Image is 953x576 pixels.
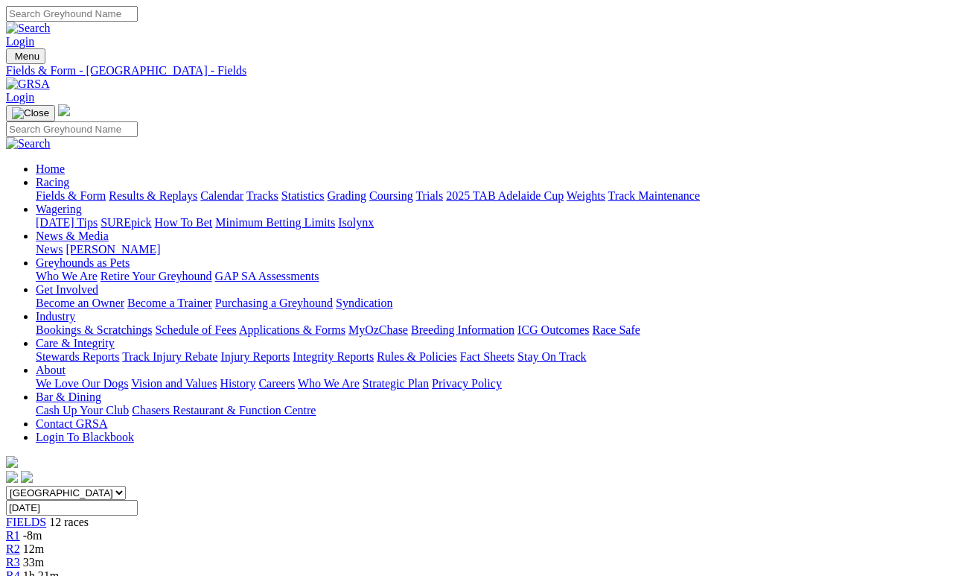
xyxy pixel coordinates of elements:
[517,323,589,336] a: ICG Outcomes
[328,189,366,202] a: Grading
[6,64,947,77] a: Fields & Form - [GEOGRAPHIC_DATA] - Fields
[369,189,413,202] a: Coursing
[36,189,106,202] a: Fields & Form
[460,350,514,363] a: Fact Sheets
[6,105,55,121] button: Toggle navigation
[6,121,138,137] input: Search
[131,377,217,390] a: Vision and Values
[608,189,700,202] a: Track Maintenance
[36,189,947,203] div: Racing
[446,189,564,202] a: 2025 TAB Adelaide Cup
[49,516,89,528] span: 12 races
[6,529,20,542] a: R1
[411,323,514,336] a: Breeding Information
[36,230,109,242] a: News & Media
[36,377,128,390] a: We Love Our Dogs
[155,216,213,229] a: How To Bet
[6,456,18,468] img: logo-grsa-white.png
[36,243,63,256] a: News
[6,6,138,22] input: Search
[6,500,138,516] input: Select date
[155,323,236,336] a: Schedule of Fees
[293,350,374,363] a: Integrity Reports
[36,417,107,430] a: Contact GRSA
[36,203,82,215] a: Wagering
[36,283,98,296] a: Get Involved
[36,337,115,349] a: Care & Integrity
[6,542,20,555] a: R2
[6,91,34,104] a: Login
[23,529,42,542] span: -8m
[36,216,98,229] a: [DATE] Tips
[66,243,160,256] a: [PERSON_NAME]
[6,137,51,151] img: Search
[432,377,502,390] a: Privacy Policy
[36,270,98,282] a: Who We Are
[36,176,69,189] a: Racing
[6,77,50,91] img: GRSA
[23,556,44,569] span: 33m
[363,377,429,390] a: Strategic Plan
[36,323,947,337] div: Industry
[36,162,65,175] a: Home
[200,189,243,202] a: Calendar
[36,310,75,323] a: Industry
[517,350,586,363] a: Stay On Track
[258,377,295,390] a: Careers
[36,350,119,363] a: Stewards Reports
[12,107,49,119] img: Close
[21,471,33,483] img: twitter.svg
[36,404,947,417] div: Bar & Dining
[415,189,443,202] a: Trials
[338,216,374,229] a: Isolynx
[58,104,70,116] img: logo-grsa-white.png
[567,189,605,202] a: Weights
[215,297,333,309] a: Purchasing a Greyhound
[220,377,255,390] a: History
[36,350,947,364] div: Care & Integrity
[15,51,39,62] span: Menu
[239,323,345,336] a: Applications & Forms
[6,35,34,48] a: Login
[127,297,212,309] a: Become a Trainer
[36,431,134,443] a: Login To Blackbook
[122,350,217,363] a: Track Injury Rebate
[36,243,947,256] div: News & Media
[36,364,66,376] a: About
[6,48,45,64] button: Toggle navigation
[36,404,129,417] a: Cash Up Your Club
[36,256,130,269] a: Greyhounds as Pets
[281,189,325,202] a: Statistics
[101,216,151,229] a: SUREpick
[215,270,319,282] a: GAP SA Assessments
[6,516,46,528] a: FIELDS
[6,471,18,483] img: facebook.svg
[36,377,947,390] div: About
[36,216,947,230] div: Wagering
[246,189,278,202] a: Tracks
[36,297,947,310] div: Get Involved
[36,323,152,336] a: Bookings & Scratchings
[132,404,316,417] a: Chasers Restaurant & Function Centre
[36,390,101,403] a: Bar & Dining
[298,377,360,390] a: Who We Are
[592,323,640,336] a: Race Safe
[36,270,947,283] div: Greyhounds as Pets
[6,556,20,569] a: R3
[377,350,457,363] a: Rules & Policies
[109,189,197,202] a: Results & Replays
[336,297,392,309] a: Syndication
[220,350,290,363] a: Injury Reports
[101,270,212,282] a: Retire Your Greyhound
[215,216,335,229] a: Minimum Betting Limits
[6,22,51,35] img: Search
[23,542,44,555] span: 12m
[36,297,124,309] a: Become an Owner
[348,323,408,336] a: MyOzChase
